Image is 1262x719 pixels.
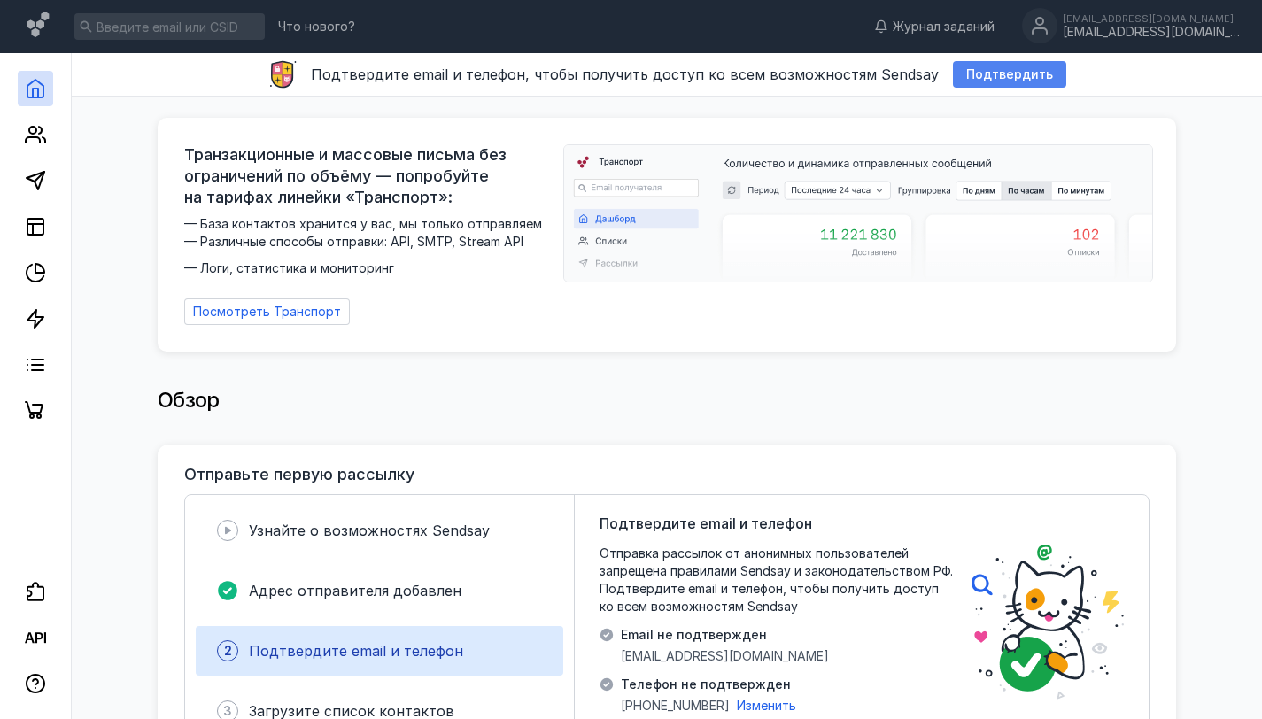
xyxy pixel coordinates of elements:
span: Что нового? [278,20,355,33]
span: Подтвердите email и телефон [600,513,812,534]
span: Адрес отправителя добавлен [249,582,461,599]
span: Подтвердить [966,67,1053,82]
span: Телефон не подтвержден [621,676,796,693]
button: Подтвердить [953,61,1066,88]
div: [EMAIL_ADDRESS][DOMAIN_NAME] [1063,25,1240,40]
a: Что нового? [269,20,364,33]
img: poster [972,545,1124,700]
span: [PHONE_NUMBER] [621,697,730,715]
input: Введите email или CSID [74,13,265,40]
span: [EMAIL_ADDRESS][DOMAIN_NAME] [621,647,829,665]
img: dashboard-transport-banner [564,145,1152,282]
a: Журнал заданий [865,18,1003,35]
span: Email не подтвержден [621,626,829,644]
span: — База контактов хранится у вас, мы только отправляем — Различные способы отправки: API, SMTP, St... [184,215,553,277]
span: Подтвердите email и телефон [249,642,463,660]
a: Посмотреть Транспорт [184,298,350,325]
div: [EMAIL_ADDRESS][DOMAIN_NAME] [1063,13,1240,24]
button: Изменить [737,697,796,715]
span: Изменить [737,698,796,713]
span: Обзор [158,387,220,413]
span: Подтвердите email и телефон, чтобы получить доступ ко всем возможностям Sendsay [311,66,939,83]
span: 2 [224,642,232,660]
h3: Отправьте первую рассылку [184,466,414,483]
span: Узнайте о возможностях Sendsay [249,522,490,539]
span: Транзакционные и массовые письма без ограничений по объёму — попробуйте на тарифах линейки «Транс... [184,144,553,208]
span: Отправка рассылок от анонимных пользователей запрещена правилами Sendsay и законодательством РФ. ... [600,545,954,615]
span: Посмотреть Транспорт [193,305,341,320]
span: Журнал заданий [893,18,995,35]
